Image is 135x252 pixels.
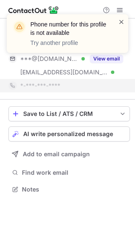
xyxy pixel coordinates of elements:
[8,126,130,142] button: AI write personalized message
[23,151,90,157] span: Add to email campaign
[22,169,127,176] span: Find work email
[8,5,59,15] img: ContactOut v5.3.10
[23,110,115,117] div: Save to List / ATS / CRM
[30,20,108,37] header: Phone number for this profile is not available
[20,68,108,76] span: [EMAIL_ADDRESS][DOMAIN_NAME]
[23,131,113,137] span: AI write personalized message
[13,20,26,34] img: warning
[8,184,130,195] button: Notes
[8,147,130,162] button: Add to email campaign
[30,39,108,47] p: Try another profile
[22,186,127,193] span: Notes
[8,167,130,178] button: Find work email
[8,106,130,121] button: save-profile-one-click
